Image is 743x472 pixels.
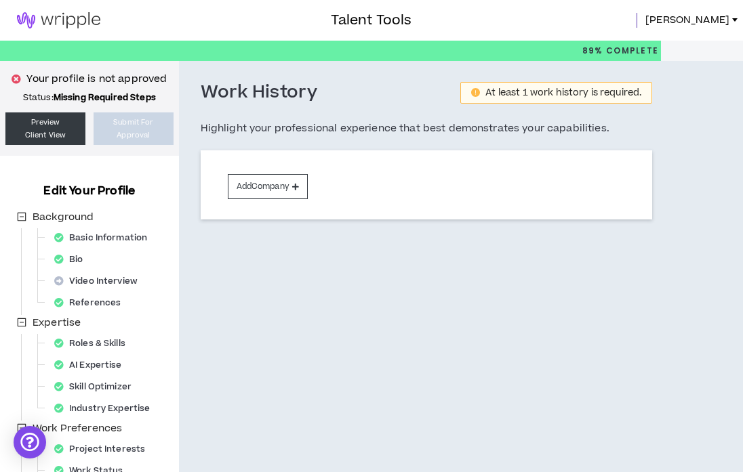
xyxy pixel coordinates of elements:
span: [PERSON_NAME] [645,13,729,28]
div: Industry Expertise [49,399,163,418]
span: exclamation-circle [471,88,480,97]
span: minus-square [17,318,26,327]
span: Background [30,209,96,226]
div: At least 1 work history is required. [485,88,641,98]
span: minus-square [17,212,26,221]
div: Open Intercom Messenger [14,426,46,458]
button: Submit ForApproval [94,112,174,145]
h5: Highlight your professional experience that best demonstrates your capabilities. [201,121,653,137]
span: Expertise [30,315,83,331]
h3: Work History [201,81,318,104]
p: 89% [582,41,659,61]
a: PreviewClient View [5,112,85,145]
span: Expertise [33,316,81,330]
span: Work Preferences [33,421,122,435]
h3: Edit Your Profile [38,183,140,199]
div: Bio [49,250,97,269]
div: Video Interview [49,272,151,291]
span: Background [33,210,94,224]
p: Status: [5,92,174,103]
h3: Talent Tools [331,10,411,30]
div: Roles & Skills [49,334,139,353]
span: minus-square [17,423,26,433]
div: References [49,293,134,312]
div: Project Interests [49,439,159,458]
strong: Missing Required Steps [54,91,156,104]
p: Your profile is not approved [26,72,167,87]
div: AI Expertise [49,356,136,374]
span: Complete [603,45,659,57]
div: Basic Information [49,228,161,247]
span: Work Preferences [30,421,125,437]
button: AddCompany [228,174,308,199]
div: Skill Optimizer [49,377,145,396]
